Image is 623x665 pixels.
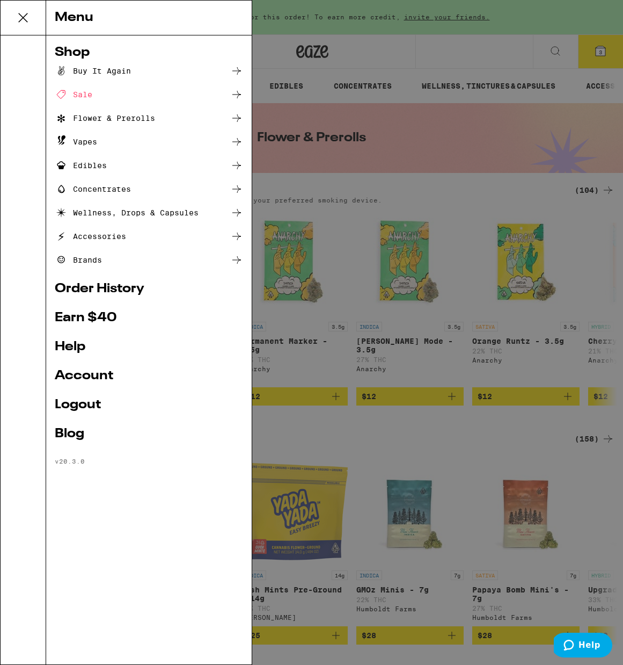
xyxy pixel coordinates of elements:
a: Account [55,370,243,382]
a: Order History [55,283,243,295]
a: Earn $ 40 [55,312,243,324]
a: Buy It Again [55,64,243,77]
a: Sale [55,88,243,101]
div: Wellness, Drops & Capsules [55,206,199,219]
a: Help [55,341,243,353]
a: Vapes [55,135,243,148]
div: Buy It Again [55,64,131,77]
a: Concentrates [55,183,243,196]
div: Concentrates [55,183,131,196]
a: Logout [55,399,243,411]
a: Wellness, Drops & Capsules [55,206,243,219]
a: Flower & Prerolls [55,112,243,125]
div: Flower & Prerolls [55,112,155,125]
iframe: Opens a widget where you can find more information [554,633,612,660]
a: Blog [55,428,243,440]
div: Menu [46,1,252,35]
a: Brands [55,254,243,266]
div: Accessories [55,230,126,243]
span: v 20.3.0 [55,458,85,465]
a: Accessories [55,230,243,243]
a: Shop [55,46,243,59]
div: Sale [55,88,92,101]
a: Edibles [55,159,243,172]
div: Brands [55,254,102,266]
div: Vapes [55,135,97,148]
div: Edibles [55,159,107,172]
